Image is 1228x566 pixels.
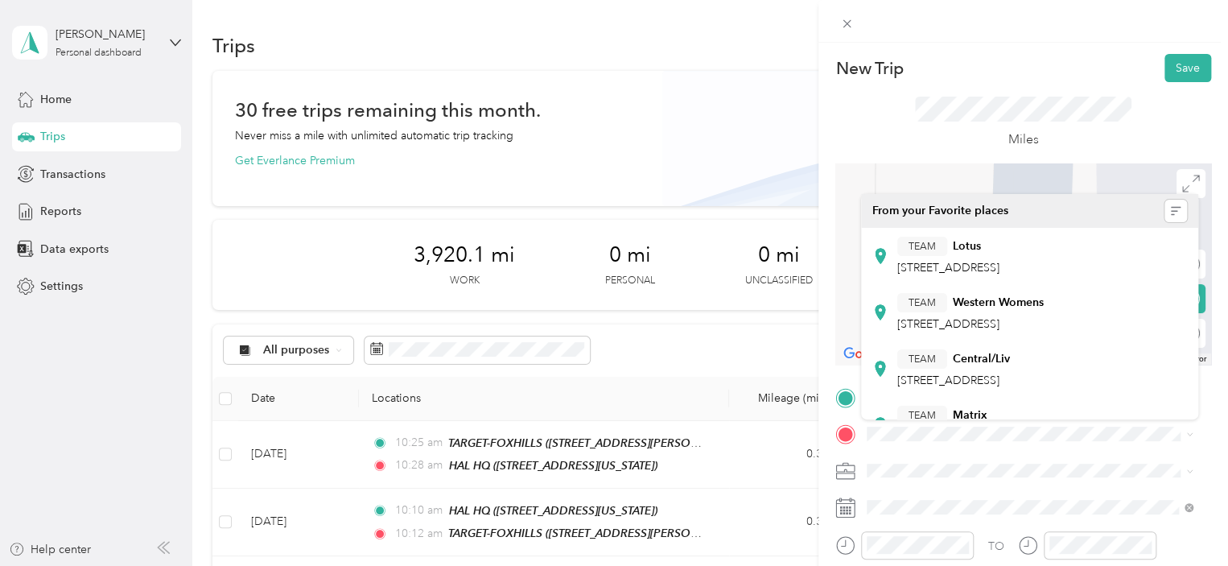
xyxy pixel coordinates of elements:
img: Google [839,344,892,365]
span: TEAM [909,295,936,310]
button: TEAM [897,349,947,370]
button: Save [1164,54,1211,82]
span: TEAM [909,408,936,423]
strong: Western Womens [953,295,1044,310]
span: From your Favorite places [872,204,1008,218]
span: [STREET_ADDRESS] [897,261,999,275]
span: TEAM [909,239,936,254]
span: [STREET_ADDRESS] [897,317,999,331]
strong: Lotus [953,239,981,254]
button: TEAM [897,237,947,257]
div: TO [988,538,1004,555]
a: Open this area in Google Maps (opens a new window) [839,344,892,365]
p: New Trip [835,57,903,80]
button: TEAM [897,293,947,313]
button: TEAM [897,406,947,426]
strong: Matrix [953,408,987,423]
iframe: Everlance-gr Chat Button Frame [1138,476,1228,566]
span: TEAM [909,352,936,366]
p: Miles [1008,130,1039,150]
strong: Central/Liv [953,352,1010,366]
span: [STREET_ADDRESS] [897,374,999,387]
